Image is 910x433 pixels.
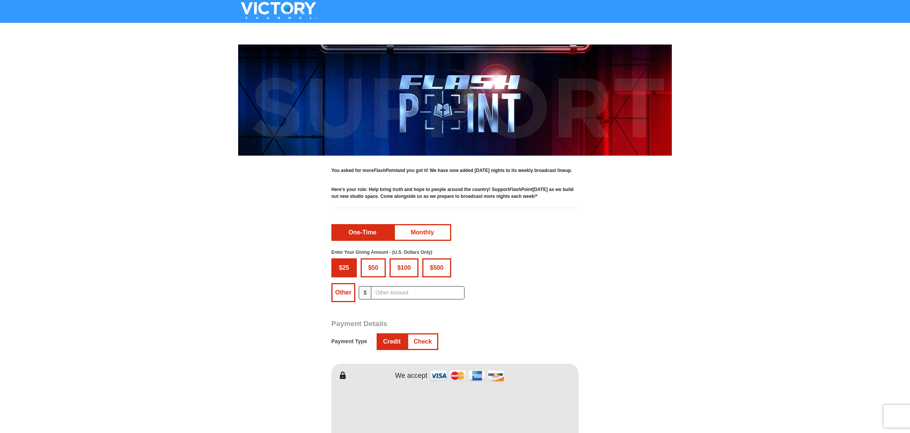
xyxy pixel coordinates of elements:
[331,167,579,174] p: You asked for more and you got it! We have now added [DATE] nights to its weekly broadcast lineup.
[335,264,353,271] span: $25
[371,286,465,299] input: Other Amount
[393,264,415,271] span: $100
[426,264,447,271] span: $500
[374,168,397,173] i: FlashPoint
[332,225,393,240] button: One-Time
[408,334,437,349] button: Check
[509,187,533,192] i: FlashPoint
[231,2,326,19] img: VICTORYTHON - VICTORY Channel
[335,289,352,296] span: Other
[395,225,450,240] button: Monthly
[331,250,432,255] strong: Enter Your Giving Amount - (U.S. Dollars Only)
[378,334,406,349] button: Credit
[429,368,505,384] img: credit cards accepted
[331,186,579,200] p: Here's your role: Help bring truth and hope to people around the country! Support [DATE] as we bu...
[331,320,525,328] h3: Payment Details
[395,372,428,380] h4: We accept
[359,286,372,299] span: $
[364,264,382,271] span: $50
[331,338,367,345] h5: Payment Type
